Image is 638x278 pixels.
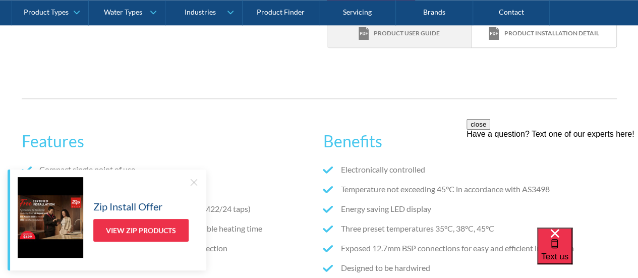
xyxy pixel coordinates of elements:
[93,219,189,242] a: View Zip Products
[323,129,616,153] h2: Benefits
[537,228,638,278] iframe: podium webchat widget bubble
[104,8,142,17] div: Water Types
[323,203,616,215] li: Energy saving LED display
[374,29,440,38] div: Product user guide
[504,29,599,38] div: Product installation detail
[359,27,369,40] img: print icon
[93,199,162,214] h5: Zip Install Offer
[467,119,638,240] iframe: podium webchat widget prompt
[323,223,616,235] li: Three preset temperatures 35°C, 38°C, 45°C
[22,129,315,153] h2: Features
[323,163,616,176] li: Electronically controlled
[22,163,315,176] li: Compact single point of use
[327,19,472,48] a: print iconProduct user guide
[323,262,616,274] li: Designed to be hardwired
[472,19,616,48] a: print iconProduct installation detail
[323,242,616,254] li: Exposed 12.7mm BSP connections for easy and efficient installation
[24,8,69,17] div: Product Types
[489,27,499,40] img: print icon
[18,177,83,258] img: Zip Install Offer
[323,183,616,195] li: Temperature not exceeding 45°C in accordance with AS3498
[184,8,215,17] div: Industries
